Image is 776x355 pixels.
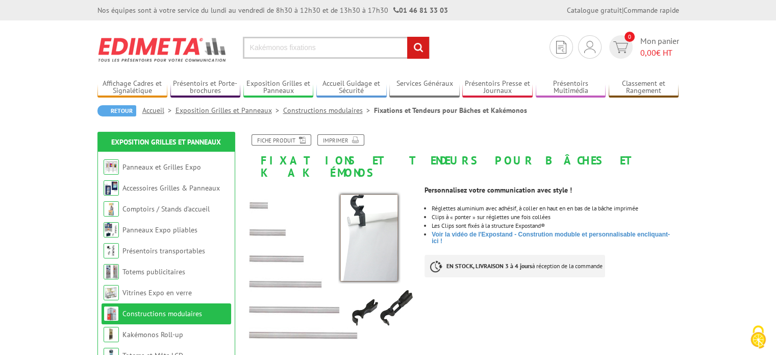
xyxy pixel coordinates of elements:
[122,225,197,234] a: Panneaux Expo pliables
[97,5,448,15] div: Nos équipes sont à votre service du lundi au vendredi de 8h30 à 12h30 et de 13h30 à 17h30
[567,5,679,15] div: |
[424,255,605,277] p: à réception de la commande
[432,205,679,211] li: Réglettes aluminium avec adhésif, à coller en haut en en bas de la bâche imprimée
[607,35,679,59] a: devis rapide 0 Mon panier 0,00€ HT
[389,79,460,96] a: Services Généraux
[97,105,136,116] a: Retour
[104,264,119,279] img: Totems publicitaires
[122,309,202,318] a: Constructions modulaires
[122,246,205,255] a: Présentoirs transportables
[536,79,606,96] a: Présentoirs Multimédia
[623,6,679,15] a: Commande rapide
[104,201,119,217] img: Comptoirs / Stands d'accueil
[640,35,679,59] span: Mon panier
[97,31,228,68] img: Edimeta
[104,306,119,321] img: Constructions modulaires
[556,41,566,54] img: devis rapide
[624,32,635,42] span: 0
[407,37,429,59] input: rechercher
[283,106,374,115] a: Constructions modulaires
[176,106,283,115] a: Exposition Grilles et Panneaux
[122,267,185,276] a: Totems publicitaires
[104,222,119,238] img: Panneaux Expo pliables
[640,47,679,59] span: € HT
[122,162,201,172] a: Panneaux et Grilles Expo
[252,134,311,146] a: Fiche produit
[745,324,771,350] img: Cookies (fenêtre modale)
[432,231,670,245] a: Voir la vidéo de l'Expostand - Constrution moduble et personnalisable encliquant-ici !
[432,214,679,220] li: Clips à « ponter » sur réglettes une fois collées
[170,79,241,96] a: Présentoirs et Porte-brochures
[613,41,628,53] img: devis rapide
[584,41,595,53] img: devis rapide
[462,79,533,96] a: Présentoirs Presse et Journaux
[104,285,119,300] img: Vitrines Expo en verre
[122,330,183,339] a: Kakémonos Roll-up
[104,243,119,258] img: Présentoirs transportables
[432,223,679,229] li: Les Clips sont fixés à la structure Expostand®
[122,183,220,193] a: Accessoires Grilles & Panneaux
[243,79,314,96] a: Exposition Grilles et Panneaux
[393,6,448,15] strong: 01 46 81 33 03
[104,180,119,196] img: Accessoires Grilles & Panneaux
[424,185,662,195] td: Personnalisez votre communication avec style !
[374,105,527,115] li: Fixations et Tendeurs pour Bâches et Kakémonos
[317,134,364,146] a: Imprimer
[640,48,656,58] span: 0,00
[142,106,176,115] a: Accueil
[122,288,192,297] a: Vitrines Expo en verre
[243,37,430,59] input: Rechercher un produit ou une référence...
[104,159,119,175] img: Panneaux et Grilles Expo
[740,320,776,355] button: Cookies (fenêtre modale)
[609,79,679,96] a: Classement et Rangement
[97,79,168,96] a: Affichage Cadres et Signalétique
[567,6,622,15] a: Catalogue gratuit
[446,262,532,270] strong: EN STOCK, LIVRAISON 3 à 4 jours
[111,137,221,147] a: Exposition Grilles et Panneaux
[432,231,644,238] span: Voir la vidéo de l'Expostand - Constrution moduble et personnalisable en
[104,327,119,342] img: Kakémonos Roll-up
[238,134,687,179] h1: Fixations et Tendeurs pour Bâches et Kakémonos
[316,79,387,96] a: Accueil Guidage et Sécurité
[122,204,210,214] a: Comptoirs / Stands d'accueil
